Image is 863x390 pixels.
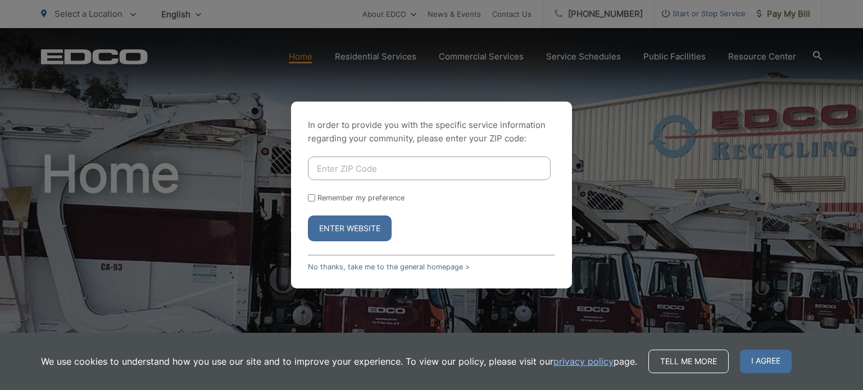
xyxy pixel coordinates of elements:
[553,355,614,368] a: privacy policy
[308,263,470,271] a: No thanks, take me to the general homepage >
[308,118,555,145] p: In order to provide you with the specific service information regarding your community, please en...
[308,157,551,180] input: Enter ZIP Code
[317,194,405,202] label: Remember my preference
[648,350,729,373] a: Tell me more
[308,215,392,241] button: Enter Website
[41,355,637,368] p: We use cookies to understand how you use our site and to improve your experience. To view our pol...
[740,350,792,373] span: I agree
